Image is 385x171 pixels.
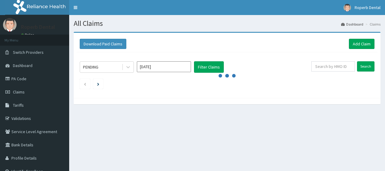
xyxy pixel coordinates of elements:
[343,4,351,11] img: User Image
[311,61,355,72] input: Search by HMO ID
[13,63,32,68] span: Dashboard
[3,18,17,32] img: User Image
[97,81,99,87] a: Next page
[84,81,86,87] a: Previous page
[355,5,380,10] span: Roperb Dental
[341,22,363,27] a: Dashboard
[13,102,24,108] span: Tariffs
[83,64,98,70] div: PENDING
[80,39,126,49] button: Download Paid Claims
[194,61,224,73] button: Filter Claims
[21,24,55,30] p: Roperb Dental
[13,50,44,55] span: Switch Providers
[137,61,191,72] input: Select Month and Year
[13,89,25,95] span: Claims
[218,67,236,85] svg: audio-loading
[357,61,374,72] input: Search
[364,22,380,27] li: Claims
[349,39,374,49] a: Add Claim
[74,20,380,27] h1: All Claims
[21,33,35,37] a: Online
